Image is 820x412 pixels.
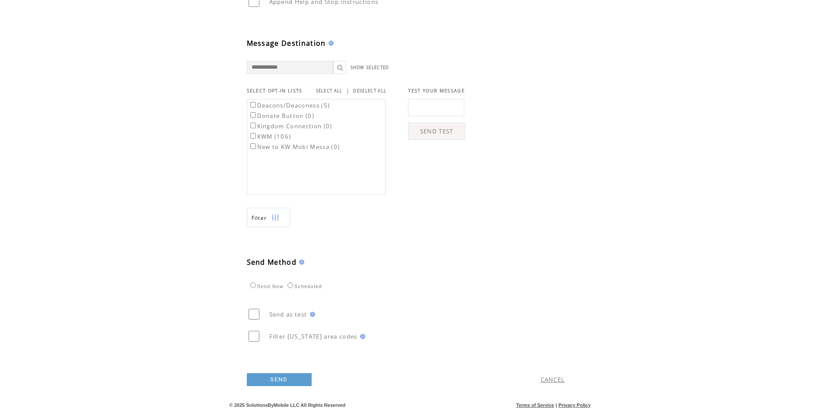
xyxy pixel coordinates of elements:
[269,311,307,318] span: Send as test
[541,376,565,383] a: CANCEL
[249,112,315,120] label: Donate Button (0)
[326,41,334,46] img: help.gif
[307,312,315,317] img: help.gif
[408,88,465,94] span: TEST YOUR MESSAGE
[247,88,303,94] span: SELECT OPT-IN LISTS
[357,334,365,339] img: help.gif
[249,101,330,109] label: Deacons/Deaconess (5)
[250,123,256,128] input: Kingdom Connection (0)
[516,402,554,408] a: Terms of Service
[316,88,343,94] a: SELECT ALL
[249,143,340,151] label: New to KW Mobi Messa (0)
[248,284,284,289] label: Send Now
[249,122,332,130] label: Kingdom Connection (0)
[249,133,291,140] label: KWM (106)
[297,260,304,265] img: help.gif
[250,133,256,139] input: KWM (106)
[353,88,386,94] a: DESELECT ALL
[558,402,591,408] a: Privacy Policy
[247,208,290,227] a: Filter
[346,87,350,95] span: |
[287,282,293,288] input: Scheduled
[230,402,346,408] span: © 2025 SolutionsByMobile LLC All Rights Reserved
[269,333,357,340] span: Filter [US_STATE] area codes
[250,143,256,149] input: New to KW Mobi Messa (0)
[250,282,256,288] input: Send Now
[247,373,312,386] a: SEND
[408,123,465,140] a: SEND TEST
[285,284,322,289] label: Scheduled
[250,102,256,108] input: Deacons/Deaconess (5)
[247,257,297,267] span: Send Method
[271,208,279,228] img: filters.png
[247,38,326,48] span: Message Destination
[351,65,389,70] a: SHOW SELECTED
[250,112,256,118] input: Donate Button (0)
[252,214,267,222] span: Show filters
[555,402,557,408] span: |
